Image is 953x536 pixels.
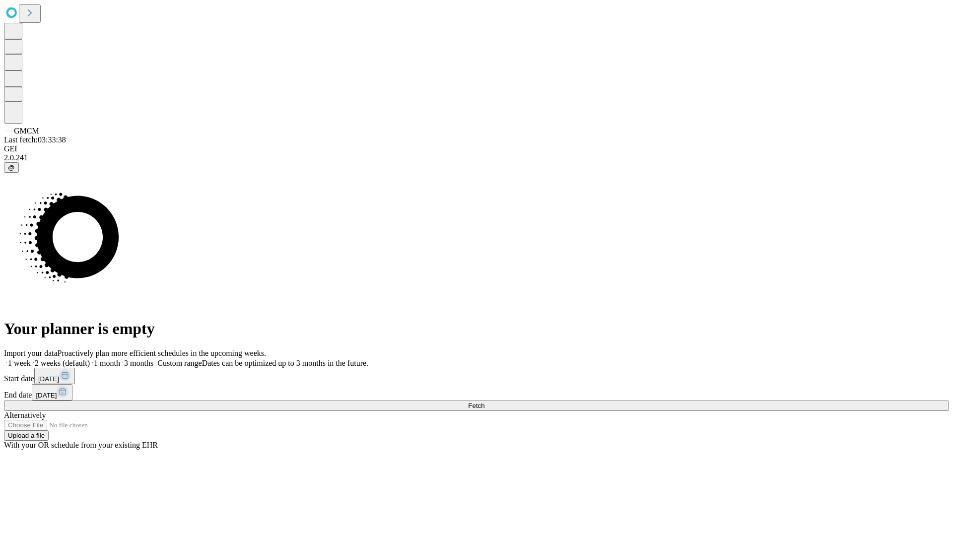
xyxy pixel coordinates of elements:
[202,359,368,367] span: Dates can be optimized up to 3 months in the future.
[38,375,59,383] span: [DATE]
[58,349,266,357] span: Proactively plan more efficient schedules in the upcoming weeks.
[4,320,949,338] h1: Your planner is empty
[4,430,49,441] button: Upload a file
[4,384,949,401] div: End date
[4,135,66,144] span: Last fetch: 03:33:38
[4,368,949,384] div: Start date
[14,127,39,135] span: GMCM
[4,411,46,419] span: Alternatively
[4,144,949,153] div: GEI
[124,359,153,367] span: 3 months
[468,402,484,409] span: Fetch
[4,153,949,162] div: 2.0.241
[8,164,15,171] span: @
[8,359,31,367] span: 1 week
[4,162,19,173] button: @
[35,359,90,367] span: 2 weeks (default)
[94,359,120,367] span: 1 month
[36,392,57,399] span: [DATE]
[32,384,72,401] button: [DATE]
[4,349,58,357] span: Import your data
[34,368,75,384] button: [DATE]
[4,441,158,449] span: With your OR schedule from your existing EHR
[157,359,202,367] span: Custom range
[4,401,949,411] button: Fetch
